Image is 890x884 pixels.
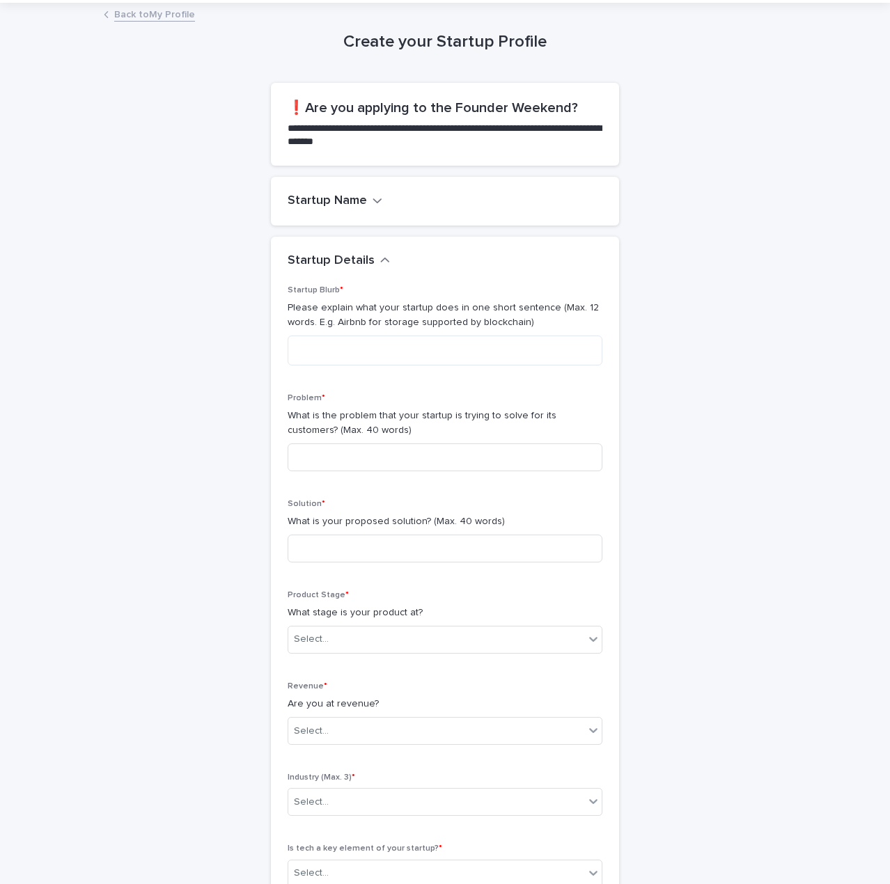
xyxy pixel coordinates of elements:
p: Please explain what your startup does in one short sentence (Max. 12 words. E.g. Airbnb for stora... [288,301,602,330]
p: What stage is your product at? [288,606,602,620]
span: Startup Blurb [288,286,343,294]
p: What is the problem that your startup is trying to solve for its customers? (Max. 40 words) [288,409,602,438]
span: Revenue [288,682,327,690]
p: Are you at revenue? [288,697,602,711]
div: Select... [294,866,329,881]
span: Is tech a key element of your startup? [288,844,442,853]
div: Select... [294,632,329,647]
span: Industry (Max. 3) [288,773,355,782]
div: Select... [294,724,329,739]
h2: Startup Name [288,194,367,209]
span: Product Stage [288,591,349,599]
h2: Startup Details [288,253,375,269]
span: Solution [288,500,325,508]
p: What is your proposed solution? (Max. 40 words) [288,514,602,529]
span: Problem [288,394,325,402]
a: Back toMy Profile [114,6,195,22]
div: Select... [294,795,329,810]
h1: Create your Startup Profile [271,32,619,52]
button: Startup Name [288,194,382,209]
button: Startup Details [288,253,390,269]
h2: ❗Are you applying to the Founder Weekend? [288,100,602,116]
